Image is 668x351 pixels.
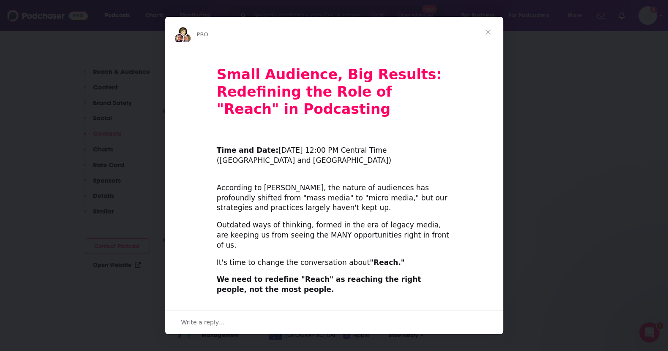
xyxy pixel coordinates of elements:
[181,317,225,328] span: Write a reply…
[217,66,442,117] b: Small Audience, Big Results: Redefining the Role of "Reach" in Podcasting
[473,17,503,47] span: Close
[197,31,208,38] span: PRO
[217,136,452,166] div: ​ [DATE] 12:00 PM Central Time ([GEOGRAPHIC_DATA] and [GEOGRAPHIC_DATA])
[178,27,188,37] img: Barbara avatar
[217,146,278,154] b: Time and Date:
[181,33,191,43] img: Dave avatar
[217,302,452,322] div: Small audiences can be incredibly valuable and drive real results -- IF we approach them the righ...
[174,33,184,43] img: Sydney avatar
[217,220,452,250] div: Outdated ways of thinking, formed in the era of legacy media, are keeping us from seeing the MANY...
[370,258,404,267] b: "Reach."
[217,258,452,268] div: It's time to change the conversation about
[217,173,452,213] div: According to [PERSON_NAME], the nature of audiences has profoundly shifted from "mass media" to "...
[165,310,503,334] div: Open conversation and reply
[217,275,421,294] b: We need to redefine "Reach" as reaching the right people, not the most people.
